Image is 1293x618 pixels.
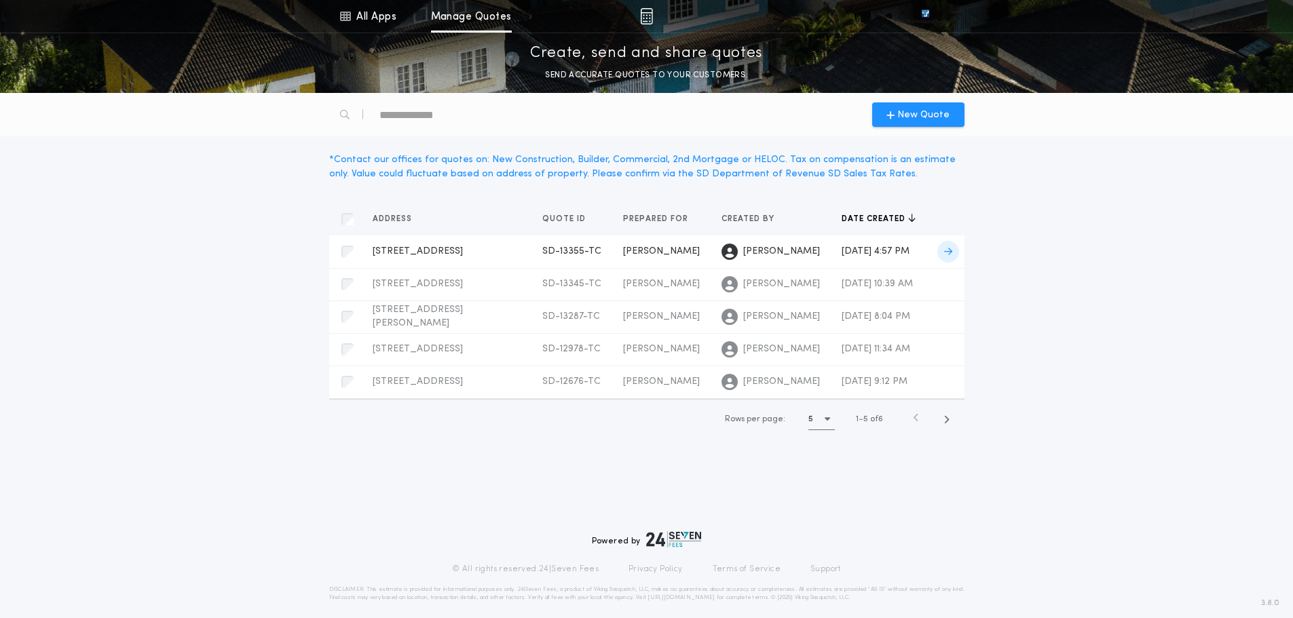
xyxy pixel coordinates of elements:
[725,415,785,423] span: Rows per page:
[640,8,653,24] img: img
[452,564,599,575] p: © All rights reserved. 24|Seven Fees
[329,153,964,181] div: * Contact our offices for quotes on: New Construction, Builder, Commercial, 2nd Mortgage or HELOC...
[545,69,747,82] p: SEND ACCURATE QUOTES TO YOUR CUSTOMERS.
[373,344,463,354] span: [STREET_ADDRESS]
[856,415,859,423] span: 1
[592,531,702,547] div: Powered by
[808,408,835,430] button: 5
[842,344,910,354] span: [DATE] 11:34 AM
[542,344,601,354] span: SD-12978-TC
[542,214,588,225] span: Quote ID
[842,279,913,289] span: [DATE] 10:39 AM
[842,214,908,225] span: Date created
[897,9,954,23] img: vs-icon
[863,415,868,423] span: 5
[542,246,601,256] span: SD-13355-TC
[872,102,964,127] button: New Quote
[542,311,600,322] span: SD-13287-TC
[810,564,841,575] a: Support
[373,212,422,226] button: Address
[743,310,820,324] span: [PERSON_NAME]
[623,376,700,387] span: [PERSON_NAME]
[623,246,700,256] span: [PERSON_NAME]
[648,595,715,600] a: [URL][DOMAIN_NAME]
[542,279,601,289] span: SD-13345-TC
[530,43,763,64] p: Create, send and share quotes
[842,311,910,322] span: [DATE] 8:04 PM
[842,376,907,387] span: [DATE] 9:12 PM
[743,343,820,356] span: [PERSON_NAME]
[373,246,463,256] span: [STREET_ADDRESS]
[713,564,781,575] a: Terms of Service
[623,311,700,322] span: [PERSON_NAME]
[808,412,813,426] h1: 5
[623,279,700,289] span: [PERSON_NAME]
[623,214,691,225] span: Prepared for
[646,531,702,547] img: logo
[743,245,820,258] span: [PERSON_NAME]
[629,564,683,575] a: Privacy Policy
[1261,597,1279,609] span: 3.8.0
[542,212,596,226] button: Quote ID
[870,413,883,425] span: of 6
[329,585,964,602] p: DISCLAIMER: This estimate is provided for informational purposes only. 24|Seven Fees, a product o...
[373,376,463,387] span: [STREET_ADDRESS]
[722,212,785,226] button: Created by
[842,246,910,256] span: [DATE] 4:57 PM
[842,212,916,226] button: Date created
[373,305,463,328] span: [STREET_ADDRESS][PERSON_NAME]
[743,277,820,291] span: [PERSON_NAME]
[623,344,700,354] span: [PERSON_NAME]
[373,279,463,289] span: [STREET_ADDRESS]
[743,375,820,389] span: [PERSON_NAME]
[722,214,777,225] span: Created by
[897,108,950,122] span: New Quote
[373,214,415,225] span: Address
[542,376,601,387] span: SD-12676-TC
